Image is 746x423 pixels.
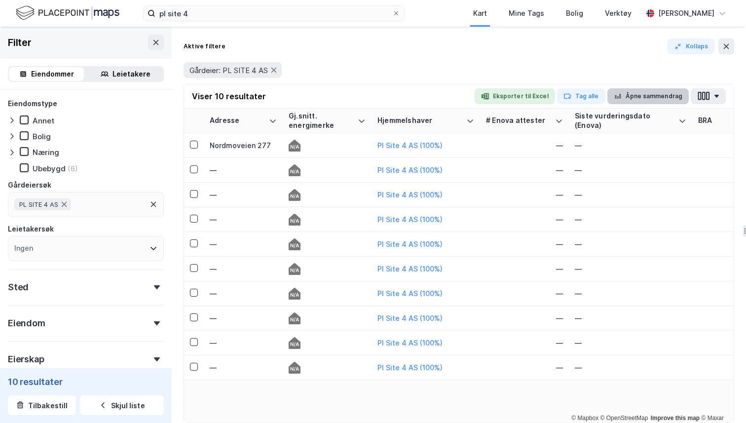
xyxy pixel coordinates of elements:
[605,7,632,19] div: Verktøy
[486,140,563,151] div: —
[189,66,268,75] span: Gårdeier: PL SITE 4 AS
[575,112,674,130] div: Siste vurderingsdato (Enova)
[575,338,686,348] div: —
[155,6,392,21] input: Søk på adresse, matrikkel, gårdeiere, leietakere eller personer
[575,165,686,175] div: —
[8,395,76,415] button: Tilbakestill
[486,165,563,175] div: —
[289,112,354,130] div: Gj.snitt. energimerke
[210,190,277,200] div: —
[486,362,563,373] div: —
[8,317,45,329] div: Eiendom
[8,35,32,50] div: Filter
[184,42,225,50] div: Aktive filtere
[210,288,277,299] div: —
[557,88,605,104] button: Tag alle
[486,264,563,274] div: —
[486,338,563,348] div: —
[509,7,544,19] div: Mine Tags
[210,214,277,225] div: —
[607,88,689,104] button: Åpne sammendrag
[210,362,277,373] div: —
[486,116,551,125] div: # Enova attester
[658,7,714,19] div: [PERSON_NAME]
[575,362,686,373] div: —
[80,395,164,415] button: Skjul liste
[575,313,686,323] div: —
[210,165,277,175] div: —
[486,239,563,249] div: —
[210,116,265,125] div: Adresse
[486,190,563,200] div: —
[486,313,563,323] div: —
[698,116,744,125] div: BRA
[697,376,746,423] div: Kontrollprogram for chat
[33,132,51,141] div: Bolig
[377,116,462,125] div: Hjemmelshaver
[14,242,33,254] div: Ingen
[8,353,44,365] div: Eierskap
[697,376,746,423] iframe: Chat Widget
[575,264,686,274] div: —
[16,4,119,22] img: logo.f888ab2527a4732fd821a326f86c7f29.svg
[473,7,487,19] div: Kart
[575,214,686,225] div: —
[8,376,164,387] div: 10 resultater
[486,288,563,299] div: —
[575,288,686,299] div: —
[112,68,150,80] div: Leietakere
[575,140,686,151] div: —
[210,338,277,348] div: —
[575,190,686,200] div: —
[210,239,277,249] div: —
[19,200,58,208] span: PL SITE 4 AS
[575,239,686,249] div: —
[486,214,563,225] div: —
[33,148,59,157] div: Næring
[33,164,66,173] div: Ubebygd
[31,68,74,80] div: Eiendommer
[475,88,555,104] button: Eksporter til Excel
[600,415,648,422] a: OpenStreetMap
[8,281,29,293] div: Sted
[210,140,277,151] div: Nordmoveien 277
[210,264,277,274] div: —
[8,98,57,110] div: Eiendomstype
[8,179,51,191] div: Gårdeiersøk
[33,116,54,125] div: Annet
[210,313,277,323] div: —
[566,7,583,19] div: Bolig
[68,164,78,173] div: (6)
[651,415,700,422] a: Improve this map
[668,38,714,54] button: Kollaps
[571,415,598,422] a: Mapbox
[192,90,266,102] div: Viser 10 resultater
[8,223,54,235] div: Leietakersøk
